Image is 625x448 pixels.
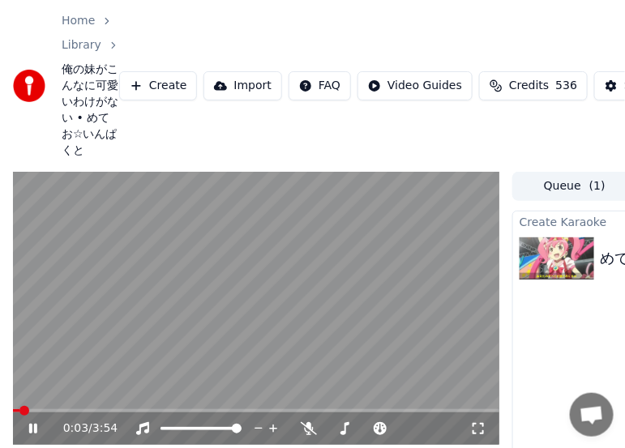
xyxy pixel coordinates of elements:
[63,420,88,437] span: 0:03
[479,71,588,100] button: Credits536
[203,71,281,100] button: Import
[119,71,198,100] button: Create
[13,70,45,102] img: youka
[556,78,578,94] span: 536
[589,178,606,194] span: ( 1 )
[570,393,614,437] div: チャットを開く
[289,71,351,100] button: FAQ
[62,62,119,159] span: 俺の妹がこんなに可愛いわけがない • めてお☆いんぱくと
[62,13,119,159] nav: breadcrumb
[357,71,473,100] button: Video Guides
[509,78,549,94] span: Credits
[63,420,102,437] div: /
[62,13,95,29] a: Home
[62,37,101,53] a: Library
[92,420,118,437] span: 3:54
